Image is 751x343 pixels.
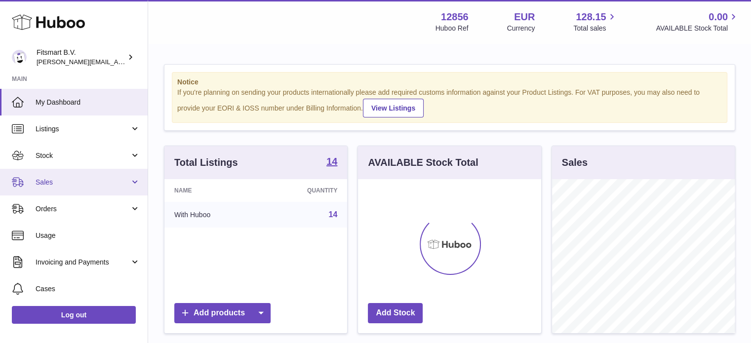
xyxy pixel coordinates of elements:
div: Currency [507,24,535,33]
h3: Sales [562,156,588,169]
span: Total sales [573,24,617,33]
strong: 12856 [441,10,469,24]
h3: Total Listings [174,156,238,169]
span: 0.00 [709,10,728,24]
span: Usage [36,231,140,240]
a: Add products [174,303,271,323]
span: Listings [36,124,130,134]
a: Add Stock [368,303,423,323]
td: With Huboo [164,202,261,228]
a: 14 [326,156,337,168]
span: Sales [36,178,130,187]
span: My Dashboard [36,98,140,107]
a: Log out [12,306,136,324]
a: 0.00 AVAILABLE Stock Total [656,10,739,33]
th: Quantity [261,179,347,202]
th: Name [164,179,261,202]
span: AVAILABLE Stock Total [656,24,739,33]
a: View Listings [363,99,424,117]
h3: AVAILABLE Stock Total [368,156,478,169]
a: 14 [329,210,338,219]
div: If you're planning on sending your products internationally please add required customs informati... [177,88,722,117]
strong: 14 [326,156,337,166]
div: Huboo Ref [435,24,469,33]
span: 128.15 [576,10,606,24]
a: 128.15 Total sales [573,10,617,33]
img: jonathan@leaderoo.com [12,50,27,65]
span: Stock [36,151,130,160]
strong: Notice [177,77,722,87]
span: Invoicing and Payments [36,258,130,267]
div: Fitsmart B.V. [37,48,125,67]
span: Cases [36,284,140,294]
strong: EUR [514,10,535,24]
span: Orders [36,204,130,214]
span: [PERSON_NAME][EMAIL_ADDRESS][DOMAIN_NAME] [37,58,198,66]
